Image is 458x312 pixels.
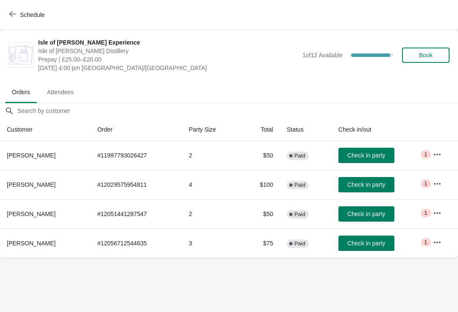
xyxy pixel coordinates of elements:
[7,240,56,247] span: [PERSON_NAME]
[332,118,426,141] th: Check in/out
[90,118,182,141] th: Order
[38,38,298,47] span: Isle of [PERSON_NAME] Experience
[402,48,450,63] button: Book
[9,45,34,65] img: Isle of Harris Gin Experience
[40,84,81,100] span: Attendees
[7,152,56,159] span: [PERSON_NAME]
[294,240,305,247] span: Paid
[38,64,298,72] span: [DATE] 4:00 pm [GEOGRAPHIC_DATA]/[GEOGRAPHIC_DATA]
[20,11,45,18] span: Schedule
[338,236,394,251] button: Check in party
[347,240,385,247] span: Check in party
[90,170,182,199] td: # 12029575954811
[338,148,394,163] button: Check in party
[338,206,394,222] button: Check in party
[38,47,298,55] span: Isle of [PERSON_NAME] Distillery
[338,177,394,192] button: Check in party
[182,118,241,141] th: Party Size
[294,182,305,188] span: Paid
[38,55,298,64] span: Prepay | £25.00–£20.00
[90,228,182,258] td: # 12056712544635
[424,151,427,158] span: 1
[294,152,305,159] span: Paid
[17,103,458,118] input: Search by customer
[347,152,385,159] span: Check in party
[182,199,241,228] td: 2
[241,118,280,141] th: Total
[424,180,427,187] span: 1
[241,170,280,199] td: $100
[90,141,182,170] td: # 11997793026427
[424,239,427,246] span: 1
[4,7,51,22] button: Schedule
[7,181,56,188] span: [PERSON_NAME]
[347,181,385,188] span: Check in party
[294,211,305,218] span: Paid
[302,52,343,59] span: 1 of 12 Available
[424,210,427,216] span: 1
[241,141,280,170] td: $50
[182,228,241,258] td: 3
[241,228,280,258] td: $75
[241,199,280,228] td: $50
[280,118,332,141] th: Status
[182,170,241,199] td: 4
[347,211,385,217] span: Check in party
[182,141,241,170] td: 2
[5,84,37,100] span: Orders
[7,211,56,217] span: [PERSON_NAME]
[419,52,433,59] span: Book
[90,199,182,228] td: # 12051441287547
